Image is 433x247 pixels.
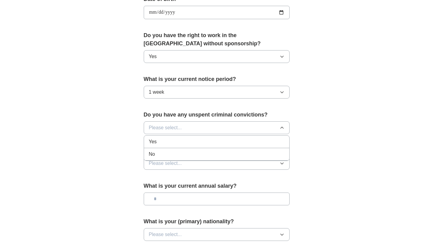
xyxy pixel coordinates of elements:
button: Yes [144,50,290,63]
button: Please select... [144,121,290,134]
button: 1 week [144,86,290,99]
span: Please select... [149,231,182,238]
span: Yes [149,53,157,60]
label: What is your (primary) nationality? [144,217,290,226]
label: Do you have any unspent criminal convictions? [144,111,290,119]
label: What is your current annual salary? [144,182,290,190]
span: Yes [149,138,157,145]
button: Please select... [144,228,290,241]
button: Please select... [144,157,290,170]
span: 1 week [149,89,164,96]
span: Please select... [149,160,182,167]
span: No [149,151,155,158]
span: Please select... [149,124,182,131]
label: What is your current notice period? [144,75,290,83]
label: Do you have the right to work in the [GEOGRAPHIC_DATA] without sponsorship? [144,31,290,48]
